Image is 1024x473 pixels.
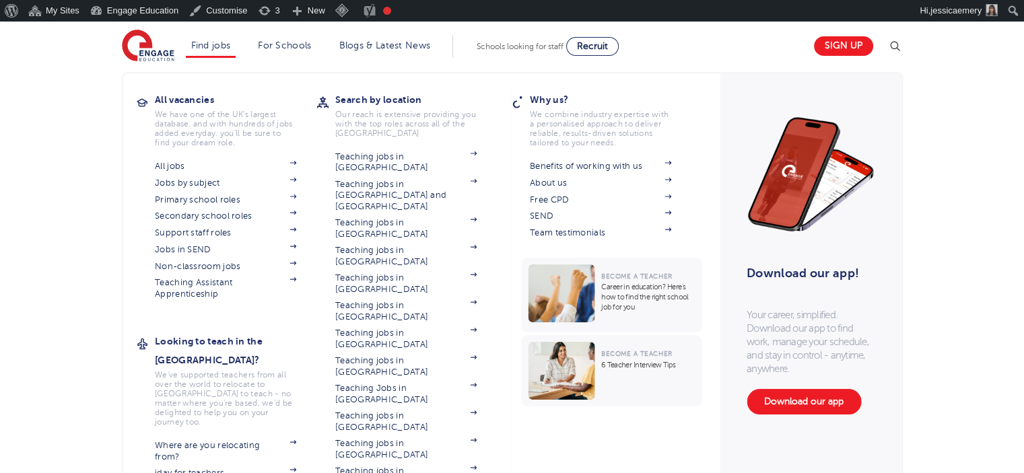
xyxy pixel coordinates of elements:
[530,178,671,188] a: About us
[530,161,671,172] a: Benefits of working with us
[335,355,477,377] a: Teaching jobs in [GEOGRAPHIC_DATA]
[930,5,982,15] span: jessicaemery
[530,211,671,221] a: SEND
[258,40,311,50] a: For Schools
[155,277,296,299] a: Teaching Assistant Apprenticeship
[191,40,231,50] a: Find jobs
[155,332,316,369] h3: Looking to teach in the [GEOGRAPHIC_DATA]?
[335,245,477,267] a: Teaching jobs in [GEOGRAPHIC_DATA]
[339,40,431,50] a: Blogs & Latest News
[530,90,691,147] a: Why us? We combine industry expertise with a personalised approach to deliver reliable, results-d...
[155,261,296,272] a: Non-classroom jobs
[747,389,861,414] a: Download our app
[335,410,477,433] a: Teaching jobs in [GEOGRAPHIC_DATA]
[530,227,671,238] a: Team testimonials
[601,350,672,357] span: Become a Teacher
[155,90,316,147] a: All vacancies We have one of the UK's largest database. and with hundreds of jobs added everyday....
[530,194,671,205] a: Free CPD
[335,438,477,460] a: Teaching jobs in [GEOGRAPHIC_DATA]
[814,36,873,56] a: Sign up
[335,217,477,240] a: Teaching jobs in [GEOGRAPHIC_DATA]
[335,300,477,322] a: Teaching jobs in [GEOGRAPHIC_DATA]
[530,110,671,147] p: We combine industry expertise with a personalised approach to deliver reliable, results-driven so...
[601,272,672,280] span: Become a Teacher
[577,41,608,51] span: Recruit
[155,110,296,147] p: We have one of the UK's largest database. and with hundreds of jobs added everyday. you'll be sur...
[335,90,497,138] a: Search by location Our reach is extensive providing you with the top roles across all of the [GEO...
[335,328,477,350] a: Teaching jobs in [GEOGRAPHIC_DATA]
[383,7,391,15] div: Focus keyphrase not set
[335,272,477,295] a: Teaching jobs in [GEOGRAPHIC_DATA]
[601,360,695,370] p: 6 Teacher Interview Tips
[155,244,296,255] a: Jobs in SEND
[335,151,477,174] a: Teaching jobs in [GEOGRAPHIC_DATA]
[335,110,477,138] p: Our reach is extensive providing you with the top roles across all of the [GEOGRAPHIC_DATA]
[155,161,296,172] a: All jobs
[477,42,564,51] span: Schools looking for staff
[155,211,296,221] a: Secondary school roles
[335,179,477,212] a: Teaching jobs in [GEOGRAPHIC_DATA] and [GEOGRAPHIC_DATA]
[155,227,296,238] a: Support staff roles
[521,258,705,332] a: Become a Teacher Career in education? Here’s how to find the right school job for you
[747,308,875,375] p: Your career, simplified. Download our app to find work, manage your schedule, and stay in control...
[122,30,174,63] img: Engage Education
[155,370,296,427] p: We've supported teachers from all over the world to relocate to [GEOGRAPHIC_DATA] to teach - no m...
[335,90,497,109] h3: Search by location
[521,335,705,406] a: Become a Teacher 6 Teacher Interview Tips
[601,282,695,312] p: Career in education? Here’s how to find the right school job for you
[530,90,691,109] h3: Why us?
[335,383,477,405] a: Teaching Jobs in [GEOGRAPHIC_DATA]
[155,440,296,462] a: Where are you relocating from?
[155,332,316,427] a: Looking to teach in the [GEOGRAPHIC_DATA]? We've supported teachers from all over the world to re...
[155,90,316,109] h3: All vacancies
[155,194,296,205] a: Primary school roles
[747,258,868,288] h3: Download our app!
[566,37,619,56] a: Recruit
[155,178,296,188] a: Jobs by subject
